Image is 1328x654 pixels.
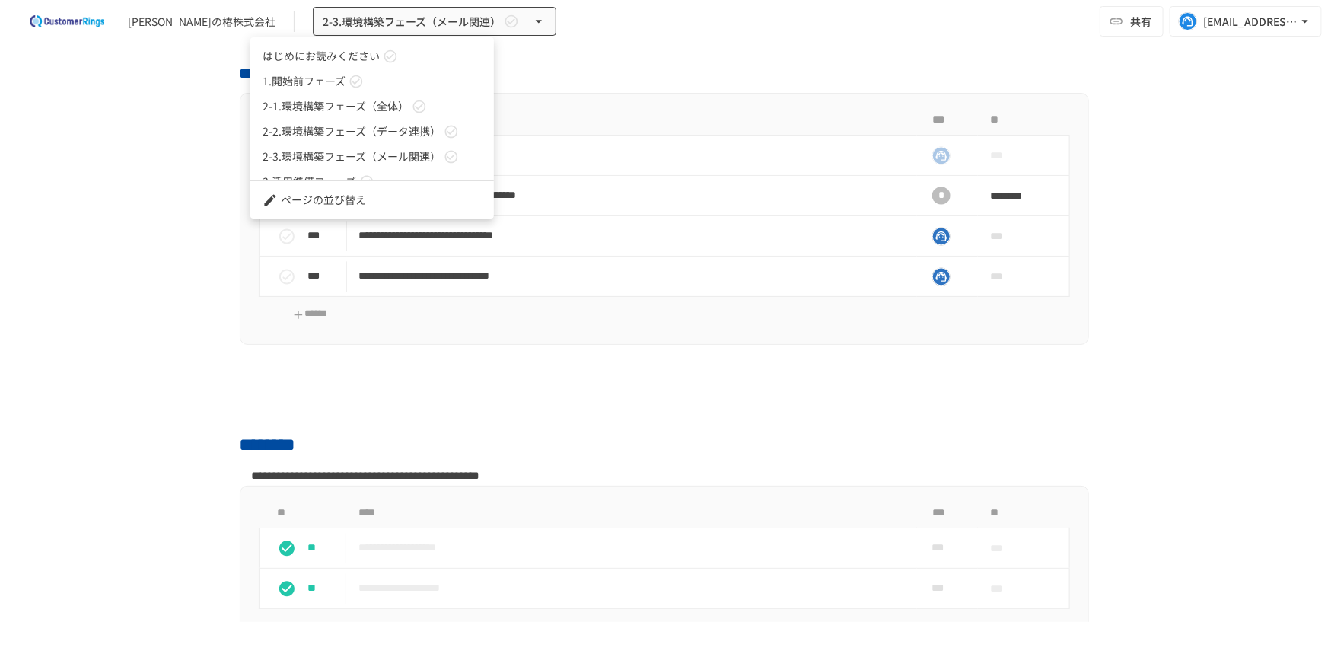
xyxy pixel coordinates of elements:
[250,187,494,212] li: ページの並び替え
[263,98,409,114] span: 2-1.環境構築フェーズ（全体）
[263,123,441,139] span: 2-2.環境構築フェーズ（データ連携）
[263,48,380,64] span: はじめにお読みください
[263,174,356,190] span: 3.活用準備フェーズ
[263,148,441,164] span: 2-3.環境構築フェーズ（メール関連）
[263,73,346,89] span: 1.開始前フェーズ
